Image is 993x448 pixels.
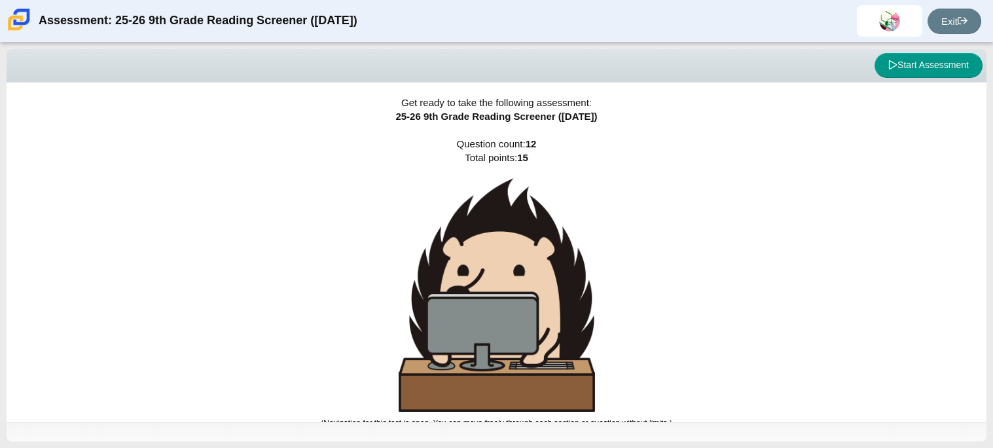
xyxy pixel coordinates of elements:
[401,97,592,108] span: Get ready to take the following assessment:
[39,5,357,37] div: Assessment: 25-26 9th Grade Reading Screener ([DATE])
[928,9,981,34] a: Exit
[395,111,597,122] span: 25-26 9th Grade Reading Screener ([DATE])
[5,24,33,35] a: Carmen School of Science & Technology
[5,6,33,33] img: Carmen School of Science & Technology
[517,152,528,163] b: 15
[399,178,595,412] img: hedgehog-behind-computer-large.png
[879,10,900,31] img: jeremiah.james.1JpW2J
[321,419,672,428] small: (Navigation for this test is open. You can move freely through each section or question without l...
[526,138,537,149] b: 12
[321,138,672,428] span: Question count: Total points:
[875,53,983,78] button: Start Assessment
